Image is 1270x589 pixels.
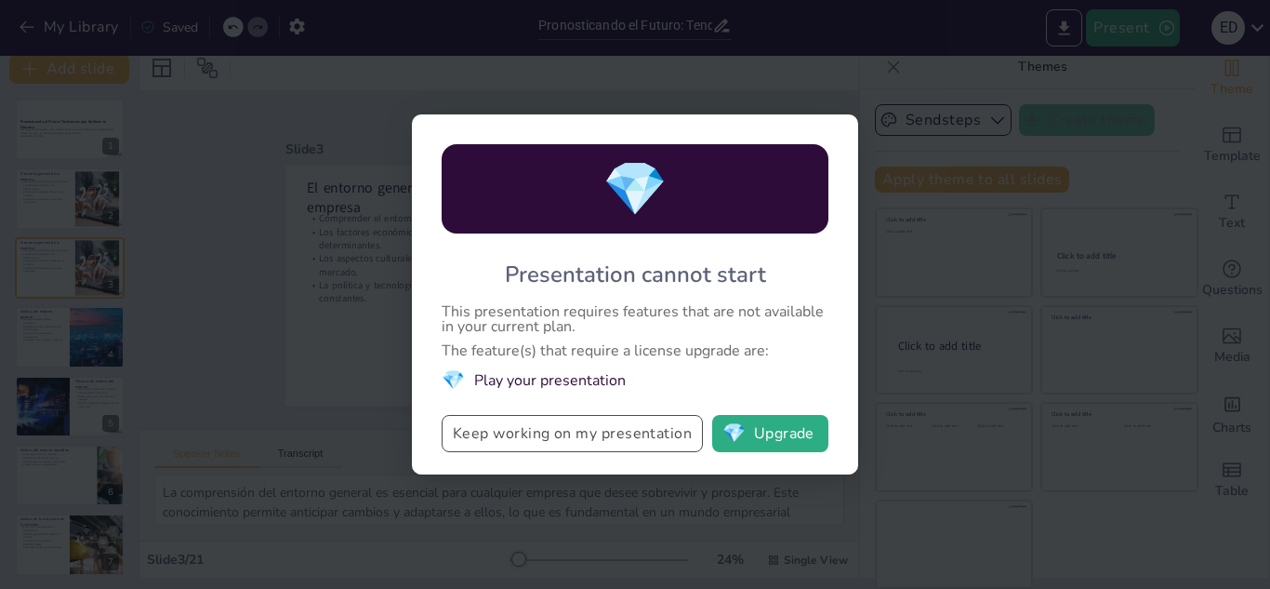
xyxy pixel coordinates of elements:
[712,415,828,452] button: diamondUpgrade
[602,154,668,225] span: diamond
[722,424,746,443] span: diamond
[442,343,828,358] div: The feature(s) that require a license upgrade are:
[505,260,766,289] div: Presentation cannot start
[442,368,465,393] span: diamond
[442,368,828,393] li: Play your presentation
[442,415,703,452] button: Keep working on my presentation
[442,304,828,334] div: This presentation requires features that are not available in your current plan.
